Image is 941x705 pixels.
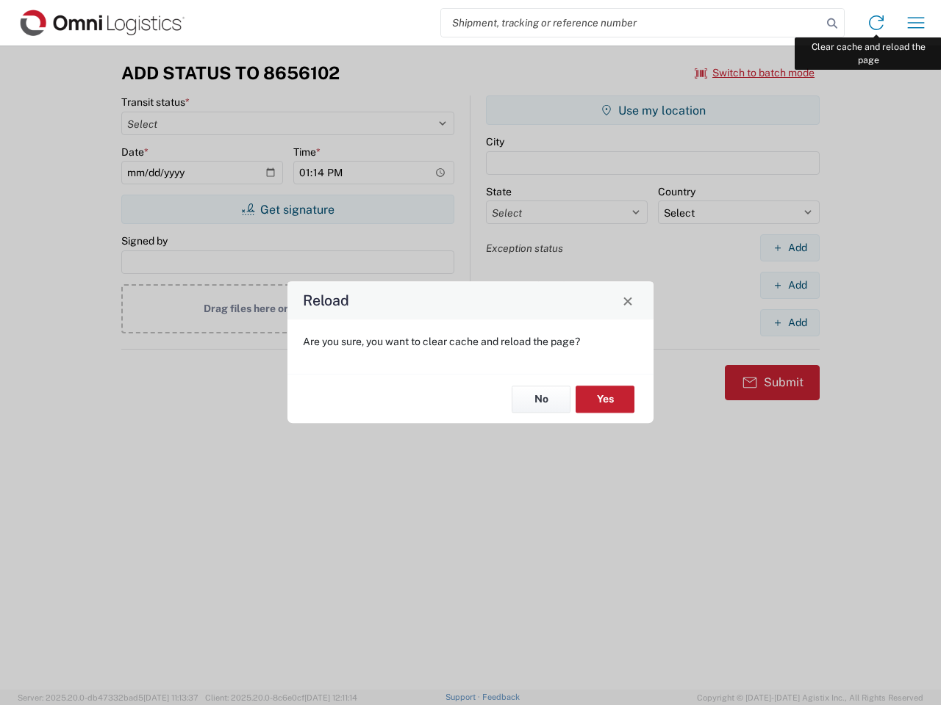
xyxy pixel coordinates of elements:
h4: Reload [303,290,349,311]
button: Close [618,290,638,311]
button: No [512,386,570,413]
button: Yes [576,386,634,413]
p: Are you sure, you want to clear cache and reload the page? [303,335,638,348]
input: Shipment, tracking or reference number [441,9,822,37]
